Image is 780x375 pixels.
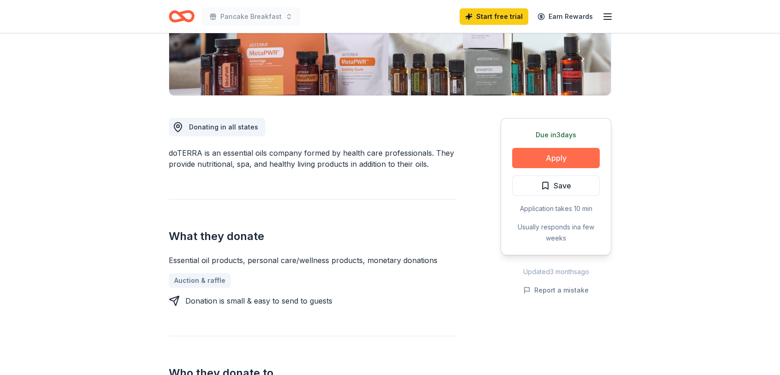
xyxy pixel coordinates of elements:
button: Report a mistake [523,285,589,296]
div: Updated 3 months ago [501,266,611,277]
a: Home [169,6,195,27]
div: Application takes 10 min [512,203,600,214]
div: Due in 3 days [512,129,600,141]
span: Save [554,180,571,192]
button: Pancake Breakfast [202,7,300,26]
h2: What they donate [169,229,456,244]
a: Earn Rewards [532,8,598,25]
a: Auction & raffle [169,273,231,288]
div: Donation is small & easy to send to guests [185,295,332,306]
button: Save [512,176,600,196]
a: Start free trial [460,8,528,25]
span: Donating in all states [189,123,258,131]
div: Essential oil products, personal care/wellness products, monetary donations [169,255,456,266]
button: Apply [512,148,600,168]
span: Pancake Breakfast [220,11,282,22]
div: Usually responds in a few weeks [512,222,600,244]
div: doTERRA is an essential oils company formed by health care professionals. They provide nutritiona... [169,147,456,170]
